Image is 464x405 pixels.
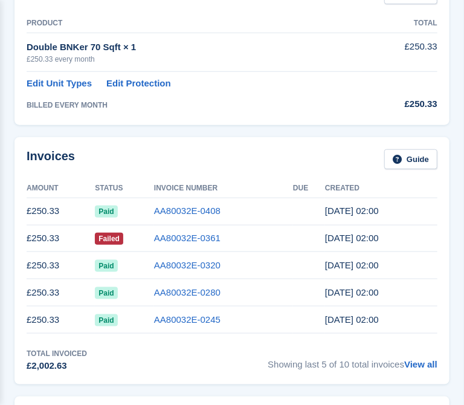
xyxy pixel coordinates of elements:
[384,149,437,169] a: Guide
[154,206,221,216] a: AA80032E-0408
[27,198,95,225] td: £250.33
[325,260,379,270] time: 2025-06-07 01:00:43 UTC
[106,77,171,91] a: Edit Protection
[404,359,437,369] a: View all
[27,100,361,111] div: BILLED EVERY MONTH
[27,40,361,54] div: Double BNKer 70 Sqft × 1
[27,306,95,334] td: £250.33
[95,206,117,218] span: Paid
[95,287,117,299] span: Paid
[27,225,95,252] td: £250.33
[27,252,95,279] td: £250.33
[325,233,379,243] time: 2025-07-07 01:00:59 UTC
[325,314,379,325] time: 2025-04-07 01:00:59 UTC
[27,149,75,169] h2: Invoices
[95,233,123,245] span: Failed
[27,348,87,359] div: Total Invoiced
[27,179,95,198] th: Amount
[361,33,437,71] td: £250.33
[27,54,361,65] div: £250.33 every month
[95,179,154,198] th: Status
[154,260,221,270] a: AA80032E-0320
[268,348,437,373] span: Showing last 5 of 10 total invoices
[95,314,117,326] span: Paid
[361,14,437,33] th: Total
[27,359,87,373] div: £2,002.63
[361,97,437,111] div: £250.33
[27,279,95,306] td: £250.33
[27,77,92,91] a: Edit Unit Types
[154,287,221,297] a: AA80032E-0280
[325,206,379,216] time: 2025-08-07 01:00:22 UTC
[325,287,379,297] time: 2025-05-07 01:00:11 UTC
[293,179,325,198] th: Due
[325,179,437,198] th: Created
[154,233,221,243] a: AA80032E-0361
[95,260,117,272] span: Paid
[154,314,221,325] a: AA80032E-0245
[27,14,361,33] th: Product
[154,179,293,198] th: Invoice Number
